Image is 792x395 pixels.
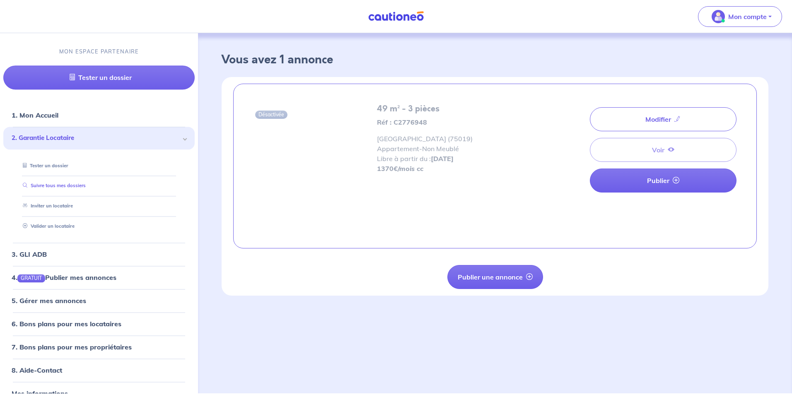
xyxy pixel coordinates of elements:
[365,11,427,22] img: Cautioneo
[12,250,47,258] a: 3. GLI ADB
[19,163,68,169] a: Tester un dossier
[377,154,531,164] p: Libre à partir du :
[221,53,769,67] h3: Vous avez 1 annonce
[447,265,543,289] button: Publier une annonce
[19,203,73,209] a: Inviter un locataire
[590,169,736,193] a: Publier
[3,127,195,150] div: 2. Garantie Locataire
[590,107,736,131] a: Modifier
[3,66,195,90] a: Tester un dossier
[12,296,86,305] a: 5. Gérer mes annonces
[3,269,195,286] div: 4.GRATUITPublier mes annonces
[13,200,185,213] div: Inviter un locataire
[12,273,116,282] a: 4.GRATUITPublier mes annonces
[19,183,86,189] a: Suivre tous mes dossiers
[377,135,531,164] span: [GEOGRAPHIC_DATA] (75019) Appartement - Non Meublé
[59,48,139,55] p: MON ESPACE PARTENAIRE
[3,107,195,124] div: 1. Mon Accueil
[19,223,75,229] a: Valider un locataire
[3,246,195,263] div: 3. GLI ADB
[12,320,121,328] a: 6. Bons plans pour mes locataires
[3,292,195,309] div: 5. Gérer mes annonces
[255,111,287,119] span: Désactivée
[13,159,185,173] div: Tester un dossier
[13,179,185,193] div: Suivre tous mes dossiers
[712,10,725,23] img: illu_account_valid_menu.svg
[12,343,132,351] a: 7. Bons plans pour mes propriétaires
[3,362,195,378] div: 8. Aide-Contact
[431,154,454,163] strong: [DATE]
[12,366,62,374] a: 8. Aide-Contact
[377,118,427,126] strong: Réf : C2776948
[698,6,782,27] button: illu_account_valid_menu.svgMon compte
[3,339,195,355] div: 7. Bons plans pour mes propriétaires
[394,164,423,173] em: €/mois cc
[377,104,531,114] h5: 49 m² - 3 pièces
[377,164,423,173] strong: 1370
[12,111,58,120] a: 1. Mon Accueil
[3,316,195,332] div: 6. Bons plans pour mes locataires
[13,219,185,233] div: Valider un locataire
[12,134,180,143] span: 2. Garantie Locataire
[728,12,767,22] p: Mon compte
